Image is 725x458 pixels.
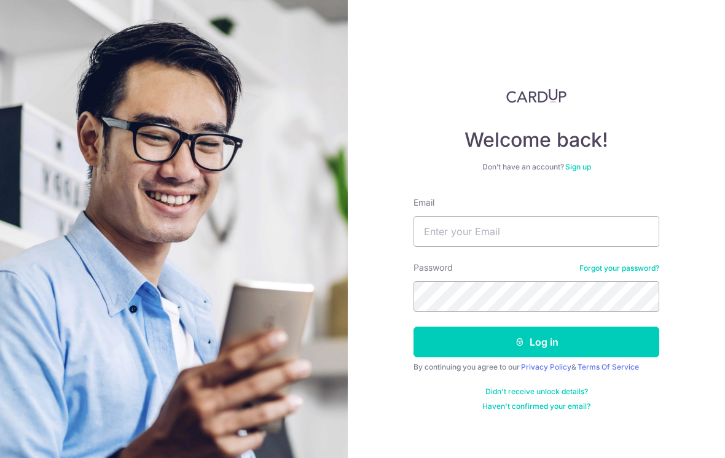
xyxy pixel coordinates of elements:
button: Log in [413,327,659,357]
input: Enter your Email [413,216,659,247]
img: CardUp Logo [506,88,566,103]
div: Don’t have an account? [413,162,659,172]
label: Email [413,196,434,209]
a: Forgot your password? [579,263,659,273]
a: Privacy Policy [521,362,571,371]
label: Password [413,262,453,274]
a: Terms Of Service [578,362,639,371]
a: Haven't confirmed your email? [482,402,590,411]
a: Didn't receive unlock details? [485,387,588,397]
div: By continuing you agree to our & [413,362,659,372]
a: Sign up [565,162,591,171]
h4: Welcome back! [413,128,659,152]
